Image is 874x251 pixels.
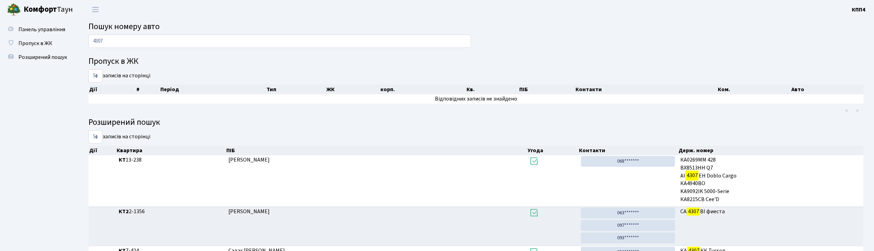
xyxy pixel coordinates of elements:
a: Пропуск в ЖК [3,36,73,50]
th: ЖК [326,85,380,94]
span: Пропуск в ЖК [18,40,52,47]
img: logo.png [7,3,21,17]
h4: Розширений пошук [89,118,864,128]
th: Авто [791,85,864,94]
button: Переключити навігацію [87,4,104,15]
b: КТ2 [119,208,129,215]
th: Контакти [575,85,717,94]
th: Тип [266,85,326,94]
th: Період [160,85,266,94]
b: КТ [119,156,126,164]
th: Контакти [579,146,678,155]
a: Панель управління [3,23,73,36]
mark: 4307 [687,207,700,216]
span: СА ВІ фиеста [681,208,861,216]
span: Панель управління [18,26,65,33]
th: корп. [380,85,466,94]
label: записів на сторінці [89,130,150,144]
b: Комфорт [24,4,57,15]
span: Пошук номеру авто [89,20,160,33]
span: 13-238 [119,156,223,164]
th: Угода [527,146,579,155]
th: Квартира [116,146,226,155]
a: Розширений пошук [3,50,73,64]
select: записів на сторінці [89,130,102,144]
a: КПП4 [852,6,866,14]
h4: Пропуск в ЖК [89,57,864,67]
span: Розширений пошук [18,53,67,61]
th: Кв. [466,85,519,94]
span: Таун [24,4,73,16]
th: ПІБ [226,146,527,155]
th: # [136,85,160,94]
span: КА0269ММ 428 BX8513HH Q7 АІ ЕН Doblo Cargo КА4940ВО KA9092IK 5000-Serie КА8215СВ Cee'D [681,156,861,204]
span: 2-1356 [119,208,223,216]
span: [PERSON_NAME] [228,208,270,215]
th: Держ. номер [678,146,864,155]
th: ПІБ [519,85,575,94]
input: Пошук [89,35,471,48]
span: [PERSON_NAME] [228,156,270,164]
select: записів на сторінці [89,69,102,83]
td: Відповідних записів не знайдено [89,94,864,104]
th: Ком. [717,85,791,94]
label: записів на сторінці [89,69,150,83]
th: Дії [89,85,136,94]
mark: 4307 [686,171,699,180]
th: Дії [89,146,116,155]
